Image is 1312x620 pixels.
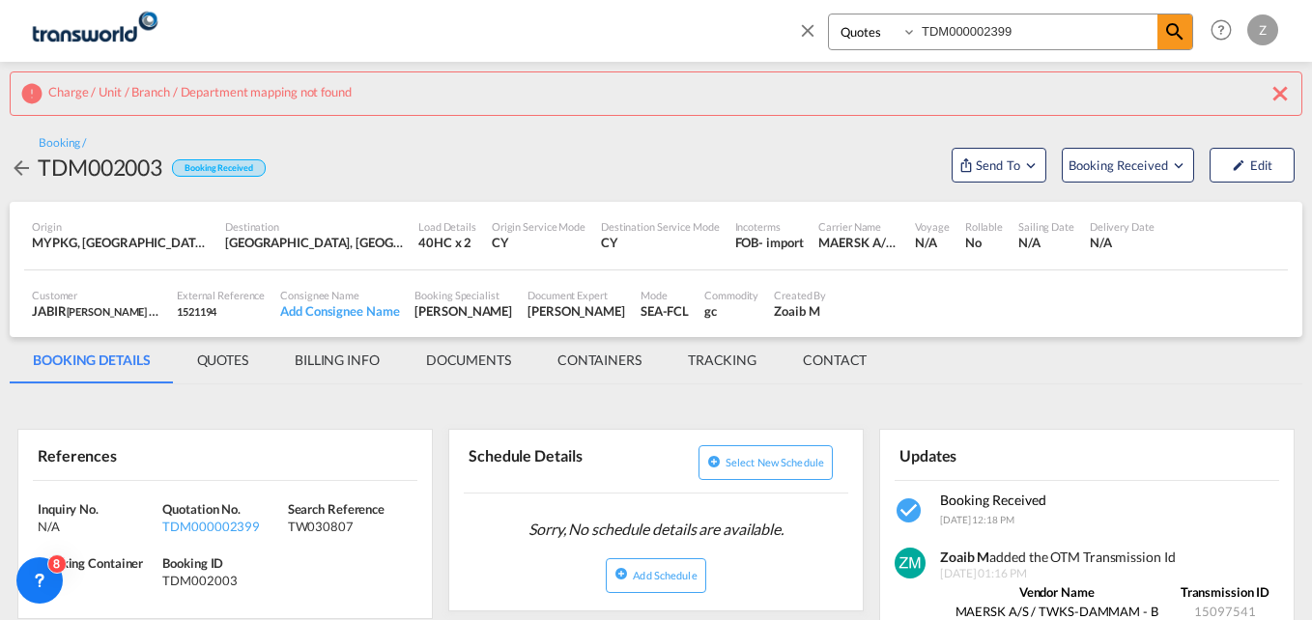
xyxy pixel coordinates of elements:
[20,82,43,105] md-icon: icon-alert-circle
[29,9,159,52] img: 1a84b2306ded11f09c1219774cd0a0fe.png
[528,288,625,302] div: Document Expert
[1205,14,1247,48] div: Help
[1247,14,1278,45] div: Z
[895,548,926,578] img: v+XMcPmzgAAAABJRU5ErkJggg==
[38,501,99,517] span: Inquiry No.
[1062,148,1194,183] button: Open demo menu
[10,337,174,383] md-tab-item: BOOKING DETAILS
[38,518,157,535] div: N/A
[492,234,585,251] div: CY
[10,156,33,180] md-icon: icon-arrow-left
[38,555,143,571] span: Tracking Container
[174,337,271,383] md-tab-item: QUOTES
[39,135,86,152] div: Booking /
[915,234,949,251] div: N/A
[915,219,949,234] div: Voyage
[940,492,1046,508] span: Booking Received
[818,219,899,234] div: Carrier Name
[10,337,890,383] md-pagination-wrapper: Use the left and right arrow keys to navigate between tabs
[280,302,399,320] div: Add Consignee Name
[1069,155,1170,175] span: Booking Received
[521,511,791,548] span: Sorry, No schedule details are available.
[172,159,265,178] div: Booking Received
[965,219,1003,234] div: Rollable
[177,288,265,302] div: External Reference
[917,14,1157,48] input: Enter Quotation Number
[38,572,157,589] div: N/A
[952,148,1046,183] button: Open demo menu
[797,14,828,60] span: icon-close
[162,572,282,589] div: TDM002003
[641,288,689,302] div: Mode
[614,567,628,580] md-icon: icon-plus-circle
[464,437,652,485] div: Schedule Details
[940,566,1277,582] span: [DATE] 01:16 PM
[225,234,403,251] div: SARUH, Riyadh, Saudi Arabia, Middle East, Middle East
[162,555,223,571] span: Booking ID
[1232,158,1245,172] md-icon: icon-pencil
[797,19,818,41] md-icon: icon-close
[1090,219,1155,234] div: Delivery Date
[38,152,162,183] div: TDM002003
[534,337,665,383] md-tab-item: CONTAINERS
[414,288,512,302] div: Booking Specialist
[704,302,758,320] div: gc
[280,288,399,302] div: Consignee Name
[774,302,826,320] div: Zoaib M
[774,288,826,302] div: Created By
[271,337,403,383] md-tab-item: BILLING INFO
[818,234,899,251] div: MAERSK A/S / TWKS-DAMMAM
[414,302,512,320] div: [PERSON_NAME]
[641,302,689,320] div: SEA-FCL
[633,569,697,581] span: Add Schedule
[33,437,221,471] div: References
[177,305,216,318] span: 1521194
[1018,219,1074,234] div: Sailing Date
[606,558,705,593] button: icon-plus-circleAdd Schedule
[940,514,1014,525] span: [DATE] 12:18 PM
[48,79,352,99] span: Charge / Unit / Branch / Department mapping not found
[1269,82,1292,105] md-icon: icon-close
[735,234,759,251] div: FOB
[162,518,282,535] div: TDM000002399
[418,219,476,234] div: Load Details
[1181,584,1270,600] strong: Transmission ID
[403,337,534,383] md-tab-item: DOCUMENTS
[699,445,833,480] button: icon-plus-circleSelect new schedule
[288,518,408,535] div: TW030807
[601,234,720,251] div: CY
[780,337,890,383] md-tab-item: CONTACT
[940,549,989,565] strong: Zoaib M
[418,234,476,251] div: 40HC x 2
[10,152,38,183] div: icon-arrow-left
[162,501,241,517] span: Quotation No.
[601,219,720,234] div: Destination Service Mode
[288,501,385,517] span: Search Reference
[32,302,161,320] div: JABIR
[895,437,1083,471] div: Updates
[1090,234,1155,251] div: N/A
[32,234,210,251] div: MYPKG, Port Klang (Pelabuhan Klang), Malaysia, South East Asia, Asia Pacific
[704,288,758,302] div: Commodity
[32,288,161,302] div: Customer
[67,303,273,319] span: [PERSON_NAME] AL WARQ AL TIJAREIYAH
[895,495,926,526] md-icon: icon-checkbox-marked-circle
[32,219,210,234] div: Origin
[1210,148,1295,183] button: icon-pencilEdit
[1019,584,1095,600] strong: Vendor Name
[1157,14,1192,49] span: icon-magnify
[492,219,585,234] div: Origin Service Mode
[965,234,1003,251] div: No
[735,219,804,234] div: Incoterms
[1018,234,1074,251] div: N/A
[758,234,803,251] div: - import
[940,548,1277,567] div: added the OTM Transmission Id
[707,455,721,468] md-icon: icon-plus-circle
[1163,20,1186,43] md-icon: icon-magnify
[225,219,403,234] div: Destination
[974,155,1022,175] span: Send To
[726,456,824,468] span: Select new schedule
[665,337,780,383] md-tab-item: TRACKING
[1205,14,1238,46] span: Help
